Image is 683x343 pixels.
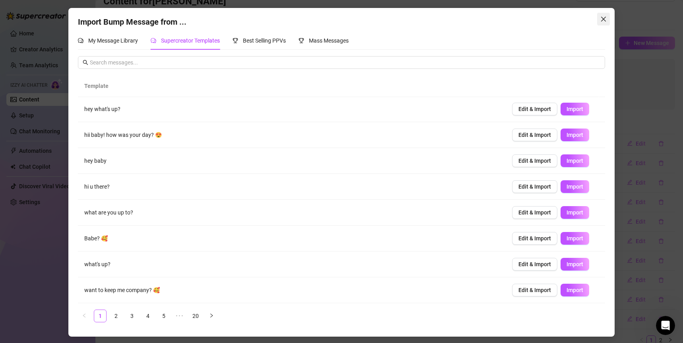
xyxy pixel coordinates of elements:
[78,310,91,322] button: left
[78,277,506,303] td: want to keep me company? 🥰
[16,222,133,231] div: Start Here: Product Overview
[126,268,139,274] span: Help
[567,132,583,138] span: Import
[233,38,238,43] span: trophy
[561,284,589,296] button: Import
[17,268,35,274] span: Home
[126,310,138,322] a: 3
[597,16,610,22] span: Close
[561,129,589,141] button: Import
[518,261,551,267] span: Edit & Import
[512,103,557,115] button: Edit & Import
[561,180,589,193] button: Import
[94,310,106,322] a: 1
[561,206,589,219] button: Import
[190,310,202,322] a: 20
[53,248,106,280] button: Messages
[567,209,583,216] span: Import
[16,208,133,216] div: Message Online Fans automation
[16,193,133,201] div: Super Mass
[90,58,600,67] input: Search messages...
[173,310,186,322] span: •••
[512,180,557,193] button: Edit & Import
[16,57,143,84] p: Hi [PERSON_NAME] 👋
[126,310,138,322] li: 3
[12,171,147,187] button: Search for help
[512,232,557,245] button: Edit & Import
[16,122,133,131] div: We typically reply in a few hours
[78,96,506,122] td: hey what's up?
[78,38,83,43] span: comment
[567,158,583,164] span: Import
[16,114,133,122] div: Send us a message
[94,310,107,322] li: 1
[78,226,506,251] td: Babe? 🥰
[567,261,583,267] span: Import
[567,287,583,293] span: Import
[16,148,133,156] div: 📢 Join Our Telegram Channel
[16,237,133,246] div: Supercreator's AI credits
[189,310,202,322] li: 20
[12,145,147,160] a: 📢 Join Our Telegram Channel
[161,37,220,44] span: Supercreator Templates
[12,190,147,205] div: Super Mass
[512,154,557,167] button: Edit & Import
[78,148,506,174] td: hey baby
[518,287,551,293] span: Edit & Import
[82,313,87,318] span: left
[567,183,583,190] span: Import
[299,38,304,43] span: trophy
[243,37,286,44] span: Best Selling PPVs
[158,310,170,322] a: 5
[561,103,589,115] button: Import
[142,310,154,322] li: 4
[66,268,93,274] span: Messages
[78,174,506,200] td: hi u there?
[78,75,500,97] th: Template
[78,122,506,148] td: hii baby! how was your day? 😍
[78,251,506,277] td: what's up?
[518,209,551,216] span: Edit & Import
[597,13,610,25] button: Close
[142,310,154,322] a: 4
[512,206,557,219] button: Edit & Import
[12,219,147,234] div: Start Here: Product Overview
[512,258,557,271] button: Edit & Import
[518,183,551,190] span: Edit & Import
[78,310,91,322] li: Previous Page
[110,310,122,322] li: 2
[95,13,111,29] img: Profile image for Giselle
[518,106,551,112] span: Edit & Import
[12,234,147,249] div: Supercreator's AI credits
[88,37,138,44] span: My Message Library
[600,16,607,22] span: close
[78,17,186,27] span: Import Bump Message from ...
[16,15,78,28] img: logo
[83,60,88,65] span: search
[512,129,557,141] button: Edit & Import
[151,38,156,43] span: comment
[173,310,186,322] li: Next 5 Pages
[110,310,122,322] a: 2
[205,310,218,322] button: right
[561,232,589,245] button: Import
[209,313,214,318] span: right
[518,235,551,242] span: Edit & Import
[561,154,589,167] button: Import
[567,106,583,112] span: Import
[16,175,64,183] span: Search for help
[106,248,159,280] button: Help
[110,13,126,29] img: Profile image for Ella
[561,258,589,271] button: Import
[656,316,675,335] iframe: Intercom live chat
[125,13,141,29] div: Profile image for Joe
[518,158,551,164] span: Edit & Import
[8,107,151,137] div: Send us a messageWe typically reply in a few hours
[78,200,506,226] td: what are you up to?
[12,205,147,219] div: Message Online Fans automation
[16,84,143,97] p: How can we help?
[512,284,557,296] button: Edit & Import
[518,132,551,138] span: Edit & Import
[157,310,170,322] li: 5
[205,310,218,322] li: Next Page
